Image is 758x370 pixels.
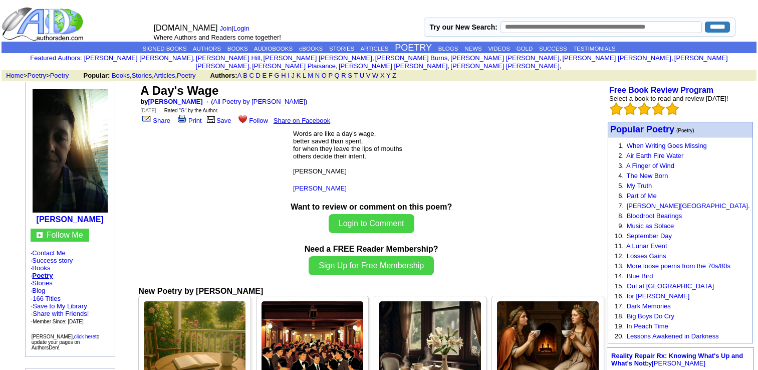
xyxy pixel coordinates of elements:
[609,86,713,94] a: Free Book Review Program
[611,352,743,367] a: Reality Repair Rx: Knowing What's Up and What's Not
[615,232,624,240] font: 10.
[627,142,707,149] a: When Writing Goes Missing
[297,72,301,79] a: K
[3,72,82,79] font: > >
[449,64,450,69] font: i
[299,46,323,52] a: eBOOKS
[627,292,690,300] a: for [PERSON_NAME]
[618,192,624,200] font: 6.
[329,214,414,233] button: Login to Comment
[517,46,533,52] a: GOLD
[673,56,674,61] font: i
[269,72,273,79] a: F
[329,219,414,228] a: Login to Comment
[154,72,175,79] a: Articles
[293,130,402,182] font: Words are like a day's wage, better saved than spent, for when they leave the lips of mouths othe...
[618,212,624,220] font: 8.
[627,332,719,340] a: Lessons Awakened in Darkness
[140,98,202,105] font: by
[626,162,674,169] a: A Finger of Wind
[33,302,87,310] a: Save to My Library
[237,72,241,79] a: A
[627,322,668,330] a: In Peach Time
[652,102,665,115] img: bigemptystars.png
[375,54,448,62] a: [PERSON_NAME] Burns
[615,252,624,260] font: 12.
[438,46,458,52] a: BLOGS
[561,64,562,69] font: i
[627,182,652,190] a: My Truth
[213,98,306,105] a: All Poetry by [PERSON_NAME]
[263,54,372,62] a: [PERSON_NAME] [PERSON_NAME]
[309,261,434,270] a: Sign Up for Free Membership
[615,292,624,300] font: 16.
[47,231,83,239] font: Follow Me
[177,72,196,79] a: Poetry
[251,64,252,69] font: i
[626,172,668,179] a: The New Born
[30,54,80,62] a: Featured Authors
[205,115,216,123] img: library.gif
[84,72,406,79] font: , , ,
[450,62,559,70] a: [PERSON_NAME] [PERSON_NAME]
[140,108,156,113] font: [DATE]
[140,84,218,97] font: A Day's Wage
[618,202,624,210] font: 7.
[32,279,52,287] a: Stories
[291,203,452,211] b: Want to review or comment on this poem?
[626,152,683,159] a: Air Earth Fire Water
[196,54,261,62] a: [PERSON_NAME] Hill
[176,117,202,124] a: Print
[84,72,110,79] b: Popular:
[652,359,705,367] a: [PERSON_NAME]
[610,124,674,134] font: Popular Poetry
[227,46,248,52] a: BOOKS
[627,202,750,210] a: [PERSON_NAME][GEOGRAPHIC_DATA].
[164,108,218,113] font: Rated " " by the Author.
[624,102,637,115] img: bigemptystars.png
[132,72,152,79] a: Stories
[6,72,24,79] a: Home
[360,46,388,52] a: ARTICLES
[561,56,562,61] font: i
[329,72,333,79] a: P
[274,117,330,124] a: Share on Facebook
[305,245,438,253] b: Need a FREE Reader Membership?
[254,46,293,52] a: AUDIOBOOKS
[322,72,327,79] a: O
[262,56,263,61] font: i
[31,249,110,325] font: · · · · · ·
[249,72,254,79] a: C
[33,319,84,324] font: Member Since: [DATE]
[203,98,308,105] font: → ( )
[84,54,728,70] font: , , , , , , , , , ,
[50,72,69,79] a: Poetry
[618,172,624,179] font: 4.
[33,295,61,302] a: 166 Titles
[615,262,624,270] font: 13.
[37,215,104,224] b: [PERSON_NAME]
[220,25,232,32] a: Join
[627,222,674,230] a: Music as Solace
[360,72,364,79] a: U
[288,72,290,79] a: I
[610,102,623,115] img: bigemptystars.png
[395,43,432,53] a: POETRY
[31,302,89,325] font: · · ·
[210,72,237,79] b: Authors:
[329,46,354,52] a: STORIES
[148,98,203,105] a: [PERSON_NAME]
[374,56,375,61] font: i
[615,272,624,280] font: 14.
[140,117,170,124] a: Share
[84,54,193,62] a: [PERSON_NAME] [PERSON_NAME]
[638,102,651,115] img: bigemptystars.png
[252,62,336,70] a: [PERSON_NAME] Plaisance
[74,334,95,339] a: click here
[31,295,89,325] font: ·
[178,115,186,123] img: print.gif
[676,128,694,133] font: (Poetry)
[32,264,50,272] a: Books
[429,23,497,31] label: Try our New Search:
[618,142,624,149] font: 1.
